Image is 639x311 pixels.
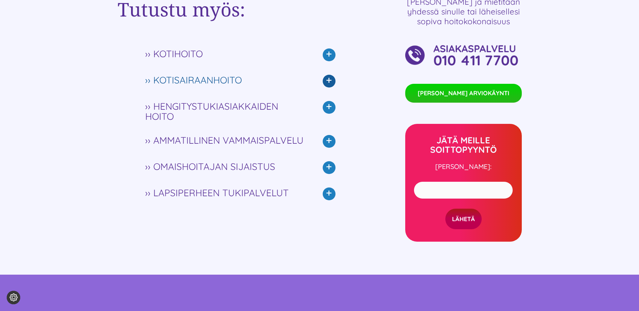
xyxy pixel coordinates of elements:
a: ›› HENGITYSTUKIASIAKKAIDEN HOITO [145,94,336,128]
span: [PERSON_NAME] ARVIOKÄYNTI [418,89,509,98]
span: ›› KOTIHOITO [145,49,308,59]
input: LÄHETÄ [445,209,482,229]
span: ›› AMMATILLINEN VAMMAISPALVELU [145,135,308,145]
a: ›› AMMATILLINEN VAMMAISPALVELU [145,128,336,154]
a: ›› KOTISAIRAANHOITO [145,68,336,94]
button: Evästeasetukset [7,291,20,304]
strong: JÄTÄ MEILLE SOITTOPYYNTÖ [430,135,497,155]
a: ›› KOTIHOITO [145,42,336,68]
span: ›› LAPSIPERHEEN TUKIPALVELUT [145,188,308,198]
span: ›› HENGITYSTUKIASIAKKAIDEN HOITO [145,101,308,122]
span: ›› KOTISAIRAANHOITO [145,75,308,85]
a: ›› OMAISHOITAJAN SIJAISTUS [145,154,336,181]
a: [PERSON_NAME] ARVIOKÄYNTI [405,84,522,103]
p: [PERSON_NAME]: [409,162,518,172]
a: Asset 1 [405,43,522,51]
span: ›› OMAISHOITAJAN SIJAISTUS [145,162,308,172]
a: ›› LAPSIPERHEEN TUKIPALVELUT [145,181,336,207]
form: Yhteydenottolomake [414,178,513,229]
